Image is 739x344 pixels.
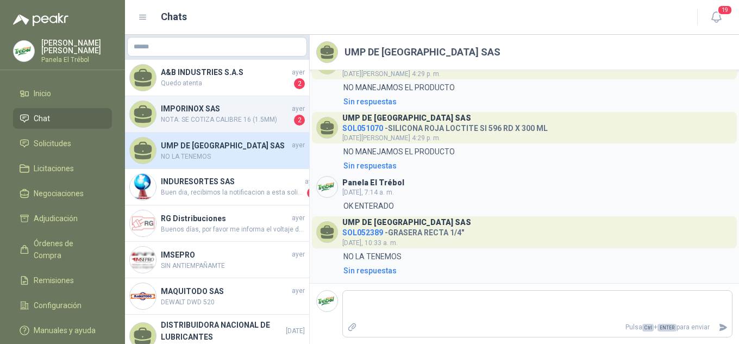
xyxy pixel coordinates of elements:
[343,96,397,108] div: Sin respuestas
[13,133,112,154] a: Solicitudes
[161,297,305,308] span: DEWALT DWD 520
[343,82,455,93] p: NO MANEJAMOS EL PRODUCTO
[161,224,305,235] span: Buenos días, por favor me informa el voltaje de la bobina
[13,320,112,341] a: Manuales y ayuda
[161,319,284,343] h4: DISTRIBUIDORA NACIONAL DE LUBRICANTES
[34,212,78,224] span: Adjudicación
[161,176,303,187] h4: INDURESORTES SAS
[341,96,732,108] a: Sin respuestas
[341,265,732,277] a: Sin respuestas
[41,39,112,54] p: [PERSON_NAME] [PERSON_NAME]
[342,70,441,78] span: [DATE][PERSON_NAME] 4:29 p. m.
[292,104,305,114] span: ayer
[130,283,156,309] img: Company Logo
[34,87,51,99] span: Inicio
[342,226,471,236] h4: - GRASERA RECTA 1/4"
[342,180,404,186] h3: Panela El Trébol
[125,169,309,205] a: Company LogoINDURESORTES SASayerBuen dia, recibimos la notificacion a esta solicitud de los resor...
[642,324,654,332] span: Ctrl
[34,162,74,174] span: Licitaciones
[717,5,732,15] span: 19
[292,213,305,223] span: ayer
[161,152,305,162] span: NO LA TENEMOS
[161,115,292,126] span: NOTA: SE COTIZA CALIBRE 16 (1.5MM)
[34,274,74,286] span: Remisiones
[307,187,318,198] span: 1
[41,57,112,63] p: Panela El Trébol
[125,96,309,133] a: IMPORINOX SASayerNOTA: SE COTIZA CALIBRE 16 (1.5MM)2
[342,228,383,237] span: SOL052389
[161,103,290,115] h4: IMPORINOX SAS
[13,270,112,291] a: Remisiones
[342,121,548,132] h4: - SILICONA ROJA LOCTITE SI 596 RD X 300 ML
[34,137,71,149] span: Solicitudes
[13,13,68,26] img: Logo peakr
[125,278,309,315] a: Company LogoMAQUITODO SASayerDEWALT DWD 520
[13,233,112,266] a: Órdenes de Compra
[34,324,96,336] span: Manuales y ayuda
[34,237,102,261] span: Órdenes de Compra
[13,83,112,104] a: Inicio
[125,242,309,278] a: Company LogoIMSEPROayerSIN ANTIEMPAÑAMTE
[130,210,156,236] img: Company Logo
[294,78,305,89] span: 2
[343,200,394,212] p: OK ENTERADO
[343,318,361,337] label: Adjuntar archivos
[34,112,50,124] span: Chat
[341,160,732,172] a: Sin respuestas
[13,158,112,179] a: Licitaciones
[714,318,732,337] button: Enviar
[294,115,305,126] span: 2
[342,189,394,196] span: [DATE], 7:14 a. m.
[292,140,305,151] span: ayer
[345,45,500,60] h2: UMP DE [GEOGRAPHIC_DATA] SAS
[343,265,397,277] div: Sin respuestas
[343,146,455,158] p: NO MANEJAMOS EL PRODUCTO
[161,212,290,224] h4: RG Distribuciones
[161,285,290,297] h4: MAQUITODO SAS
[130,247,156,273] img: Company Logo
[342,239,398,247] span: [DATE], 10:33 a. m.
[292,67,305,78] span: ayer
[161,187,305,198] span: Buen dia, recibimos la notificacion a esta solicitud de los resortes de tiro vagon 3/8, nos colab...
[343,251,402,262] p: NO LA TENEMOS
[125,133,309,169] a: UMP DE [GEOGRAPHIC_DATA] SASayerNO LA TENEMOS
[125,205,309,242] a: Company LogoRG DistribucionesayerBuenos días, por favor me informa el voltaje de la bobina
[13,108,112,129] a: Chat
[161,9,187,24] h1: Chats
[706,8,726,27] button: 19
[317,291,337,311] img: Company Logo
[13,208,112,229] a: Adjudicación
[292,286,305,296] span: ayer
[161,140,290,152] h4: UMP DE [GEOGRAPHIC_DATA] SAS
[34,299,82,311] span: Configuración
[13,183,112,204] a: Negociaciones
[286,326,305,336] span: [DATE]
[125,60,309,96] a: A&B INDUSTRIES S.A.SayerQuedo atenta2
[292,249,305,260] span: ayer
[317,177,337,197] img: Company Logo
[34,187,84,199] span: Negociaciones
[14,41,34,61] img: Company Logo
[361,318,715,337] p: Pulsa + para enviar
[161,66,290,78] h4: A&B INDUSTRIES S.A.S
[342,134,441,142] span: [DATE][PERSON_NAME] 4:29 p. m.
[13,295,112,316] a: Configuración
[342,124,383,133] span: SOL051070
[305,177,318,187] span: ayer
[161,261,305,271] span: SIN ANTIEMPAÑAMTE
[161,78,292,89] span: Quedo atenta
[342,220,471,226] h3: UMP DE [GEOGRAPHIC_DATA] SAS
[161,249,290,261] h4: IMSEPRO
[343,160,397,172] div: Sin respuestas
[657,324,677,332] span: ENTER
[342,115,471,121] h3: UMP DE [GEOGRAPHIC_DATA] SAS
[130,174,156,200] img: Company Logo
